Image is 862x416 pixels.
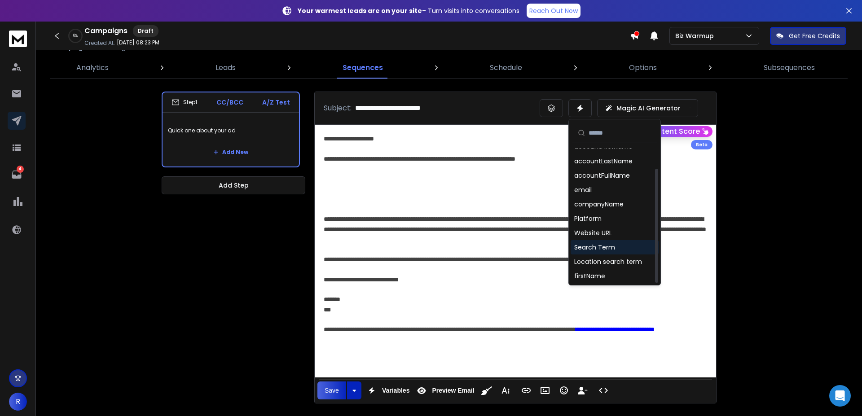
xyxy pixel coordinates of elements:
div: Location search term [574,257,642,266]
strong: Your warmest leads are on your site [298,6,422,15]
div: Step 1 [172,98,197,106]
a: Leads [210,57,241,79]
p: – Turn visits into conversations [298,6,519,15]
p: Biz Warmup [675,31,717,40]
div: Draft [133,25,158,37]
p: Get Free Credits [789,31,840,40]
button: Insert Unsubscribe Link [574,381,591,399]
h1: Campaigns [84,26,128,36]
img: logo [9,31,27,47]
button: R [9,393,27,411]
p: CC/BCC [216,98,243,107]
button: Save [317,381,346,399]
button: Code View [595,381,612,399]
div: firstName [574,271,605,280]
div: companyName [574,200,624,209]
a: Reach Out Now [527,4,581,18]
p: Reach Out Now [529,6,578,15]
p: Options [629,62,657,73]
div: accountLastName [574,157,633,166]
a: 4 [8,166,26,184]
p: Subsequences [764,62,815,73]
button: Preview Email [413,381,476,399]
a: Schedule [484,57,528,79]
button: Variables [363,381,412,399]
p: Quick one about your ad [168,118,294,143]
button: Get Content Score [628,126,712,137]
button: Magic AI Generator [597,99,698,117]
button: Get Free Credits [770,27,846,45]
button: Insert Link (Ctrl+K) [518,381,535,399]
div: Website URL [574,228,612,237]
p: Sequences [343,62,383,73]
div: Beta [691,140,712,149]
li: Step1CC/BCCA/Z TestQuick one about your adAdd New [162,92,300,167]
a: Options [624,57,662,79]
p: 0 % [73,33,78,39]
button: More Text [497,381,514,399]
button: Insert Image (Ctrl+P) [537,381,554,399]
button: Add New [206,143,255,161]
span: Variables [380,387,412,394]
p: Leads [215,62,236,73]
a: Sequences [337,57,388,79]
p: Magic AI Generator [616,104,681,113]
span: Preview Email [430,387,476,394]
p: Created At: [84,39,115,47]
div: Open Intercom Messenger [829,385,851,407]
div: email [574,185,592,194]
div: accountFullName [574,171,630,180]
button: Emoticons [555,381,572,399]
p: [DATE] 08:23 PM [117,39,159,46]
a: Subsequences [758,57,820,79]
div: Search Term [574,243,615,252]
p: Schedule [490,62,522,73]
p: 4 [17,166,24,173]
button: Add Step [162,176,305,194]
p: Subject: [324,103,352,114]
p: Analytics [76,62,109,73]
p: A/Z Test [262,98,290,107]
div: Platform [574,214,602,223]
a: Analytics [71,57,114,79]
